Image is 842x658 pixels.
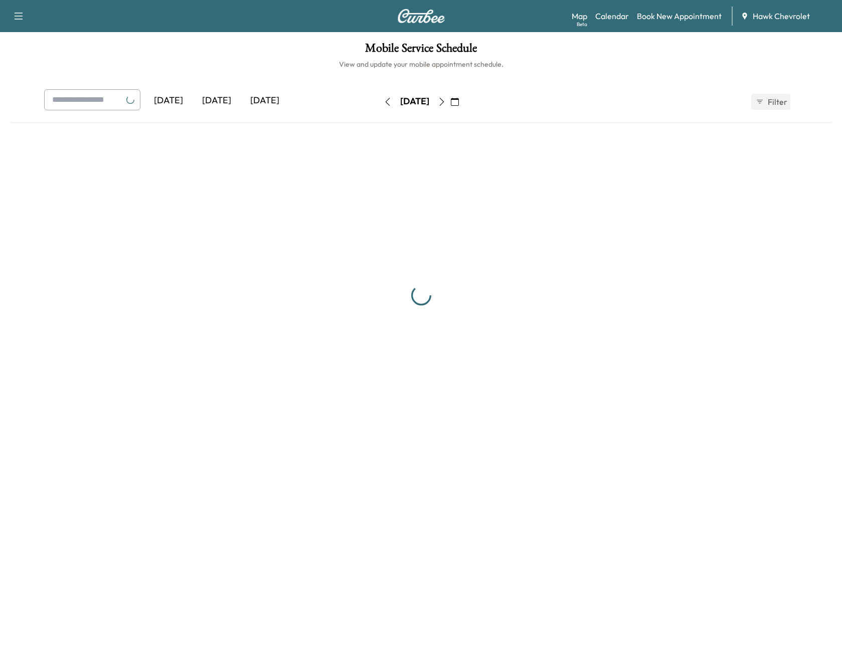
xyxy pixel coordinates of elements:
h1: Mobile Service Schedule [10,42,832,59]
div: [DATE] [241,89,289,112]
div: [DATE] [400,95,429,108]
div: [DATE] [144,89,193,112]
img: Curbee Logo [397,9,445,23]
a: Calendar [595,10,629,22]
a: Book New Appointment [637,10,722,22]
span: Hawk Chevrolet [753,10,810,22]
button: Filter [751,94,790,110]
span: Filter [768,96,786,108]
a: MapBeta [572,10,587,22]
h6: View and update your mobile appointment schedule. [10,59,832,69]
div: [DATE] [193,89,241,112]
div: Beta [577,21,587,28]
